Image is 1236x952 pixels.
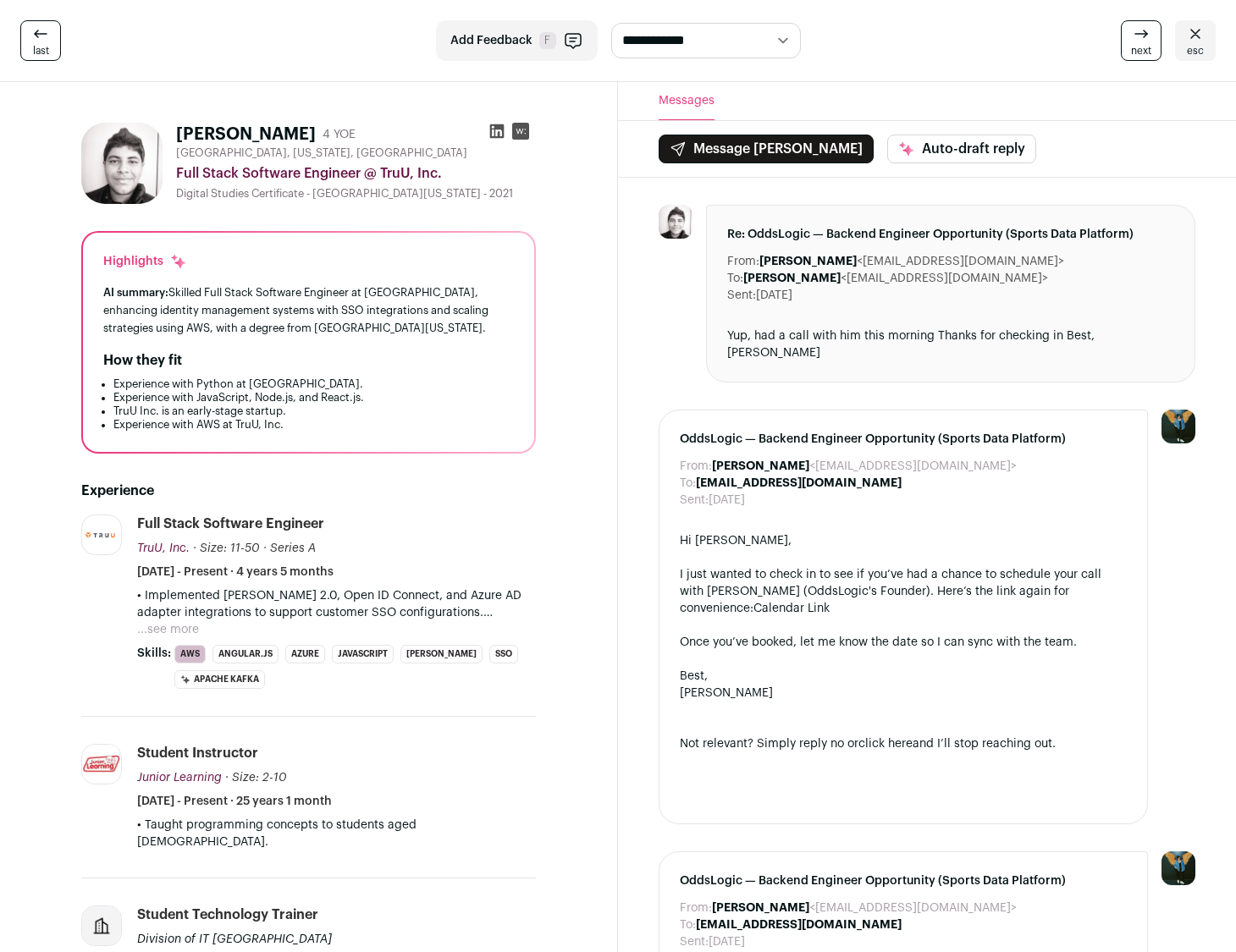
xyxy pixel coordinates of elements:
[680,475,696,492] dt: To:
[212,645,279,663] li: Angular.js
[81,481,536,501] h2: Experience
[332,645,394,663] li: JavaScript
[137,564,334,581] span: [DATE] - Present · 4 years 5 months
[176,146,467,160] span: [GEOGRAPHIC_DATA], [US_STATE], [GEOGRAPHIC_DATA]
[137,515,324,533] div: Full Stack Software Engineer
[680,634,1127,651] div: Once you’ve booked, let me know the date so I can sync with the team.
[680,431,1127,448] span: OddsLogic — Backend Engineer Opportunity (Sports Data Platform)
[33,44,49,58] span: last
[1131,44,1151,58] span: next
[712,902,809,914] b: [PERSON_NAME]
[680,900,712,916] dt: From:
[753,603,830,614] a: Calendar Link
[103,350,182,371] h2: How they fit
[489,645,518,663] li: SSO
[680,566,1127,617] div: I just wanted to check in to see if you’ve had a chance to schedule your call with [PERSON_NAME] ...
[436,20,598,61] button: Add Feedback F
[727,270,743,287] dt: To:
[82,530,121,542] img: 81cb0ba5baf5de5daec31fe2e51f0d07829cd11af952be89a3c3ef0690b20e5c.jpg
[137,772,222,784] span: Junior Learning
[174,645,206,663] li: AWS
[709,492,745,509] dd: [DATE]
[887,135,1036,163] button: Auto-draft reply
[137,817,536,850] p: • Taught programming concepts to students aged [DEMOGRAPHIC_DATA].
[727,287,756,304] dt: Sent:
[323,126,356,143] div: 4 YOE
[81,123,163,204] img: 95d6ddae393b263cbb727be935ae246cbb524aa707bf6d41d38247322f705b3b
[680,916,696,933] dt: To:
[680,532,1127,549] div: Hi [PERSON_NAME],
[20,20,61,61] a: last
[103,283,514,337] div: Skilled Full Stack Software Engineer at [GEOGRAPHIC_DATA], enhancing identity management systems ...
[727,226,1174,243] span: Re: OddsLogic — Backend Engineer Opportunity (Sports Data Platform)
[193,542,260,554] span: · Size: 11-50
[137,933,332,945] span: Division of IT [GEOGRAPHIC_DATA]
[82,745,121,784] img: f20ec29fb1374c625b51c84e7401b711de09b889d639b81a12a49eb0339228bb.jpg
[1121,20,1162,61] a: next
[137,793,332,810] span: [DATE] - Present · 25 years 1 month
[176,187,536,201] div: Digital Studies Certificate - [GEOGRAPHIC_DATA][US_STATE] - 2021
[82,906,121,945] img: company-logo-placeholder-414d4e2ec0e2ddebbe968bf319fdfe5acfe0c9b87f798d344e800bc9a89632a0.png
[727,253,759,270] dt: From:
[137,587,536,621] p: • Implemented [PERSON_NAME] 2.0, Open ID Connect, and Azure AD adapter integrations to support cu...
[727,327,1174,361] div: Yup, had a call with him this morning Thanks for checking in Best, [PERSON_NAME]
[680,872,1127,889] span: OddsLogic — Backend Engineer Opportunity (Sports Data Platform)
[113,391,514,404] li: Experience with JavaScript, Node.js, and React.js.
[137,621,199,638] button: ...see more
[176,123,316,146] h1: [PERSON_NAME]
[712,900,1017,916] dd: <[EMAIL_ADDRESS][DOMAIN_NAME]>
[1175,20,1216,61] a: esc
[285,645,325,663] li: Azure
[1162,410,1195,443] img: 12031951-medium_jpg
[113,377,514,391] li: Experience with Python at [GEOGRAPHIC_DATA].
[743,270,1048,287] dd: <[EMAIL_ADDRESS][DOMAIN_NAME]>
[759,253,1064,270] dd: <[EMAIL_ADDRESS][DOMAIN_NAME]>
[680,735,1127,752] div: Not relevant? Simply reply no or and I’ll stop reaching out.
[712,458,1017,475] dd: <[EMAIL_ADDRESS][DOMAIN_NAME]>
[137,645,171,662] span: Skills:
[858,738,913,750] a: click here
[137,905,318,924] div: Student Technology Trainer
[137,744,258,762] div: Student Instructor
[113,404,514,418] li: TruU Inc. is an early-stage startup.
[659,205,692,239] img: 95d6ddae393b263cbb727be935ae246cbb524aa707bf6d41d38247322f705b3b
[174,670,265,689] li: Apache Kafka
[756,287,792,304] dd: [DATE]
[225,772,287,784] span: · Size: 2-10
[680,458,712,475] dt: From:
[263,540,267,557] span: ·
[137,542,190,554] span: TruU, Inc.
[659,135,874,163] button: Message [PERSON_NAME]
[709,933,745,950] dd: [DATE]
[759,256,857,267] b: [PERSON_NAME]
[696,477,902,489] b: [EMAIL_ADDRESS][DOMAIN_NAME]
[659,82,715,120] button: Messages
[113,418,514,432] li: Experience with AWS at TruU, Inc.
[400,645,483,663] li: [PERSON_NAME]
[103,253,187,270] div: Highlights
[539,32,556,49] span: F
[680,492,709,509] dt: Sent:
[1162,851,1195,885] img: 12031951-medium_jpg
[712,460,809,472] b: [PERSON_NAME]
[680,933,709,950] dt: Sent:
[680,668,1127,685] div: Best,
[103,287,168,298] span: AI summary:
[743,272,841,284] b: [PERSON_NAME]
[270,542,316,554] span: Series A
[696,919,902,931] b: [EMAIL_ADDRESS][DOMAIN_NAME]
[450,32,532,49] span: Add Feedback
[176,163,536,184] div: Full Stack Software Engineer @ TruU, Inc.
[680,685,1127,702] div: [PERSON_NAME]
[1187,44,1204,58] span: esc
